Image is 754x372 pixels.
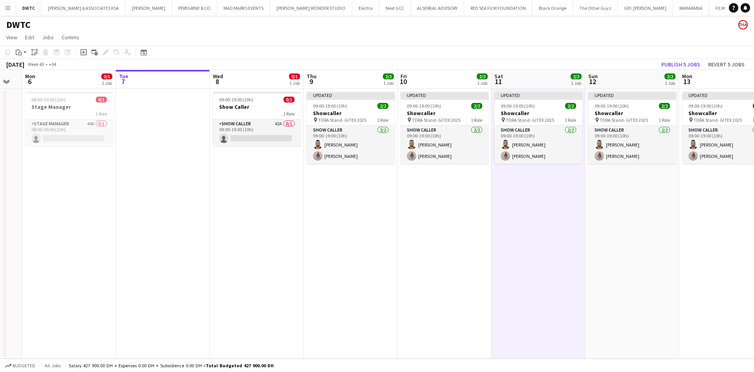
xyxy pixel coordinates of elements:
span: Budgeted [13,363,35,368]
span: Edit [25,34,34,41]
a: Jobs [39,32,57,42]
button: [PERSON_NAME] [126,0,172,16]
button: GPJ: [PERSON_NAME] [618,0,673,16]
button: Revert 5 jobs [705,59,748,70]
a: Edit [22,32,37,42]
button: [PERSON_NAME] & ASSOCIATES KSA [42,0,126,16]
button: PEREGRINE & CO [172,0,217,16]
div: Salary 427 900.00 DH + Expenses 0.00 DH + Subsistence 0.00 DH = [69,363,274,368]
button: DWTC [16,0,42,16]
span: Comms [62,34,79,41]
span: View [6,34,17,41]
a: Comms [59,32,82,42]
button: The Other Guyz [573,0,618,16]
button: MAD MARKS EVENTS [217,0,270,16]
button: Next GCC [379,0,411,16]
div: [DATE] [6,60,24,68]
span: Jobs [42,34,54,41]
a: View [3,32,20,42]
button: RED SEA FILM FOUNDATION [464,0,533,16]
span: All jobs [43,363,62,368]
app-user-avatar: Enas Ahmed [738,20,748,29]
button: Black Orange [533,0,573,16]
div: +04 [49,61,56,67]
h1: DWTC [6,19,31,31]
span: Total Budgeted 427 900.00 DH [206,363,274,368]
button: Electra [352,0,379,16]
button: Budgeted [4,361,37,370]
button: [PERSON_NAME] WONDER STUDIO [270,0,352,16]
button: Publish 5 jobs [658,59,703,70]
button: ALSERKAL ADVISORY [411,0,464,16]
button: RAMARABIA [673,0,709,16]
span: Week 40 [26,61,46,67]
